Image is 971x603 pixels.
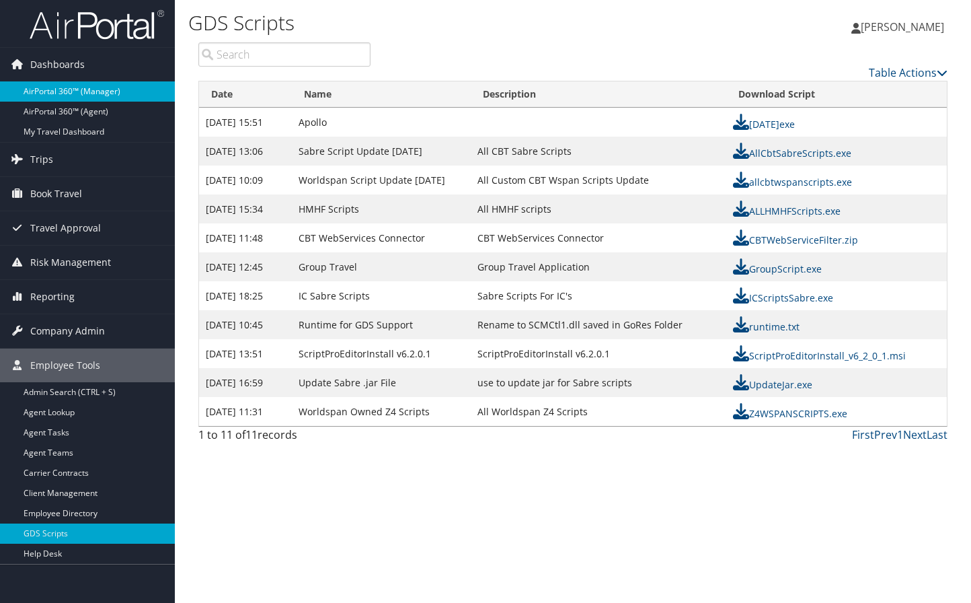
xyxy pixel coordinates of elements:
span: Travel Approval [30,211,101,245]
a: GroupScript.exe [733,262,822,275]
a: CBTWebServiceFilter.zip [733,234,858,246]
a: runtime.txt [733,320,800,333]
th: Name: activate to sort column ascending [292,81,471,108]
a: Next [903,427,927,442]
a: 1 [897,427,903,442]
div: 1 to 11 of records [198,427,371,450]
td: [DATE] 15:34 [199,194,292,223]
td: [DATE] 13:51 [199,339,292,368]
td: [DATE] 13:06 [199,137,292,166]
a: Table Actions [869,65,947,80]
a: ALLHMHFScripts.exe [733,205,841,217]
a: [PERSON_NAME] [851,7,958,47]
td: All Worldspan Z4 Scripts [471,397,726,426]
td: [DATE] 15:51 [199,108,292,137]
span: Company Admin [30,314,105,348]
th: Description: activate to sort column ascending [471,81,726,108]
td: [DATE] 11:31 [199,397,292,426]
span: Risk Management [30,246,111,279]
td: HMHF Scripts [292,194,471,223]
td: Runtime for GDS Support [292,310,471,339]
th: Date: activate to sort column ascending [199,81,292,108]
td: ScriptProEditorInstall v6.2.0.1 [471,339,726,368]
a: ICScriptsSabre.exe [733,291,833,304]
td: [DATE] 10:09 [199,166,292,194]
h1: GDS Scripts [188,9,701,37]
input: Search [198,42,371,67]
a: Z4WSPANSCRIPTS.exe [733,407,847,420]
td: IC Sabre Scripts [292,281,471,310]
td: All HMHF scripts [471,194,726,223]
td: Rename to SCMCtl1.dll saved in GoRes Folder [471,310,726,339]
td: Worldspan Script Update [DATE] [292,166,471,194]
a: [DATE]exe [733,118,795,131]
td: Apollo [292,108,471,137]
td: All Custom CBT Wspan Scripts Update [471,166,726,194]
a: UpdateJar.exe [733,378,812,391]
td: Sabre Scripts For IC's [471,281,726,310]
a: ScriptProEditorInstall_v6_2_0_1.msi [733,349,906,362]
td: Group Travel [292,252,471,281]
a: First [852,427,874,442]
span: Reporting [30,280,75,314]
span: [PERSON_NAME] [861,20,944,34]
td: [DATE] 11:48 [199,223,292,252]
img: airportal-logo.png [30,9,164,40]
a: Prev [874,427,897,442]
span: Book Travel [30,177,82,211]
td: Worldspan Owned Z4 Scripts [292,397,471,426]
td: Group Travel Application [471,252,726,281]
span: Employee Tools [30,349,100,382]
td: [DATE] 16:59 [199,368,292,397]
a: allcbtwspanscripts.exe [733,176,852,188]
td: All CBT Sabre Scripts [471,137,726,166]
td: [DATE] 12:45 [199,252,292,281]
th: Download Script: activate to sort column descending [726,81,947,108]
span: Trips [30,143,53,176]
td: Sabre Script Update [DATE] [292,137,471,166]
span: Dashboards [30,48,85,81]
td: [DATE] 18:25 [199,281,292,310]
span: 11 [245,427,258,442]
td: Update Sabre .jar File [292,368,471,397]
td: [DATE] 10:45 [199,310,292,339]
td: CBT WebServices Connector [471,223,726,252]
td: ScriptProEditorInstall v6.2.0.1 [292,339,471,368]
td: use to update jar for Sabre scripts [471,368,726,397]
a: Last [927,427,947,442]
a: AllCbtSabreScripts.exe [733,147,851,159]
td: CBT WebServices Connector [292,223,471,252]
